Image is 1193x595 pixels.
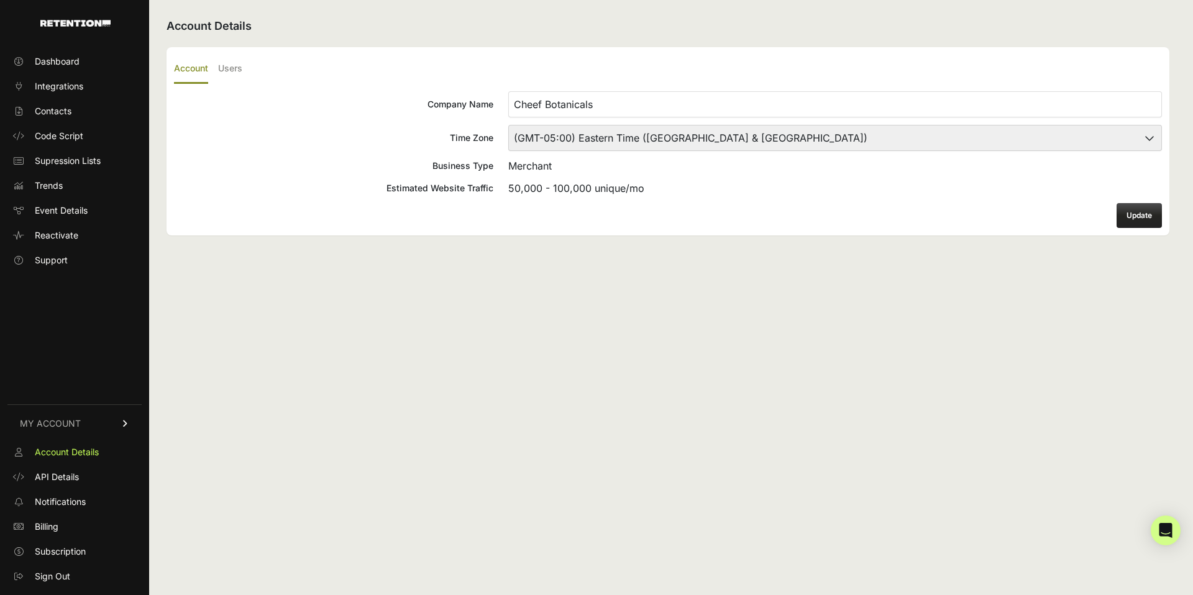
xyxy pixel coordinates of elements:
[40,20,111,27] img: Retention.com
[7,176,142,196] a: Trends
[35,496,86,508] span: Notifications
[35,471,79,483] span: API Details
[35,130,83,142] span: Code Script
[7,566,142,586] a: Sign Out
[35,80,83,93] span: Integrations
[35,446,99,458] span: Account Details
[35,229,78,242] span: Reactivate
[174,160,493,172] div: Business Type
[7,542,142,561] a: Subscription
[20,417,81,430] span: MY ACCOUNT
[508,181,1162,196] div: 50,000 - 100,000 unique/mo
[174,132,493,144] div: Time Zone
[7,250,142,270] a: Support
[7,76,142,96] a: Integrations
[7,151,142,171] a: Supression Lists
[174,182,493,194] div: Estimated Website Traffic
[35,545,86,558] span: Subscription
[35,254,68,266] span: Support
[7,52,142,71] a: Dashboard
[35,520,58,533] span: Billing
[35,179,63,192] span: Trends
[7,101,142,121] a: Contacts
[7,442,142,462] a: Account Details
[508,158,1162,173] div: Merchant
[35,155,101,167] span: Supression Lists
[174,98,493,111] div: Company Name
[7,467,142,487] a: API Details
[508,91,1162,117] input: Company Name
[167,17,1169,35] h2: Account Details
[35,105,71,117] span: Contacts
[35,570,70,583] span: Sign Out
[7,201,142,220] a: Event Details
[218,55,242,84] label: Users
[7,225,142,245] a: Reactivate
[35,55,80,68] span: Dashboard
[7,126,142,146] a: Code Script
[1117,203,1162,228] button: Update
[508,125,1162,151] select: Time Zone
[7,517,142,537] a: Billing
[1151,516,1181,545] div: Open Intercom Messenger
[7,404,142,442] a: MY ACCOUNT
[174,55,208,84] label: Account
[7,492,142,512] a: Notifications
[35,204,88,217] span: Event Details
